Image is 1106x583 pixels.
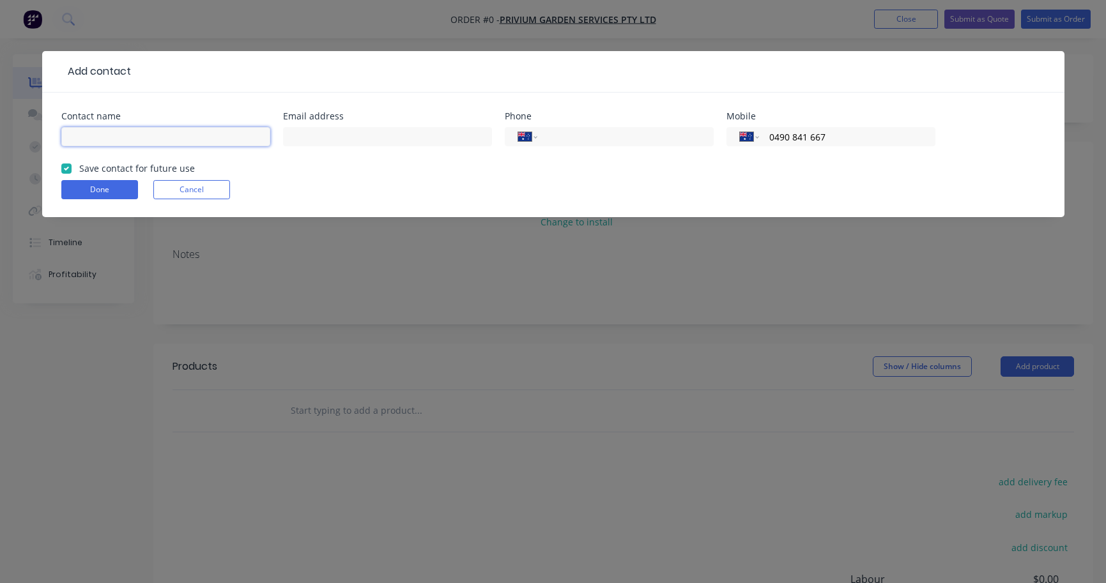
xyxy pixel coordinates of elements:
[61,180,138,199] button: Done
[153,180,230,199] button: Cancel
[61,64,131,79] div: Add contact
[61,112,270,121] div: Contact name
[283,112,492,121] div: Email address
[505,112,714,121] div: Phone
[726,112,935,121] div: Mobile
[79,162,195,175] label: Save contact for future use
